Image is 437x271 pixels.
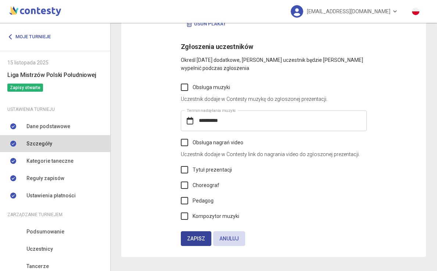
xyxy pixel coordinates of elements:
[26,174,64,182] span: Reguły zapisów
[181,166,232,174] label: Tytuł prezentacji
[181,138,243,147] label: Obsługa nagrań video
[26,228,64,236] span: Podsumowanie
[7,59,103,67] div: 15 listopada 2025
[307,4,390,19] span: [EMAIL_ADDRESS][DOMAIN_NAME]
[181,197,214,205] label: Pedagog
[7,70,103,80] h6: Liga Mistrzów Polski Południowej
[181,83,230,91] label: Obsługa muzyki
[181,17,232,31] button: Usuń plakat
[181,150,367,158] p: Uczestnik dodaje w Contesty link do nagrania video do zgłoszonej prezentacji.
[7,211,62,219] span: Zarządzanie turniejem
[213,231,245,246] button: Anuluj
[181,231,211,246] button: Zapisz
[26,262,49,270] span: Tancerze
[7,105,103,113] div: Ustawienia turnieju
[26,245,53,253] span: Uczestnicy
[181,95,367,103] p: Uczestnik dodaje w Contesty muzykę do zgłoszonej prezentacji.
[7,30,56,43] a: Moje turnieje
[26,140,52,148] span: Szczegóły
[26,157,74,165] span: Kategorie taneczne
[26,191,76,200] span: Ustawienia płatności
[181,212,239,220] label: Kompozytor muzyki
[181,181,219,189] label: Choreograf
[7,84,43,92] span: Zapisy otwarte
[181,52,367,72] p: Określ [DATE] dodatkowe, [PERSON_NAME] uczestnik będzie [PERSON_NAME] wypełnić podczas zgłoszenia
[26,122,70,130] span: Dane podstawowe
[181,43,253,50] span: Zgłoszenia uczestników
[187,236,205,242] span: Zapisz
